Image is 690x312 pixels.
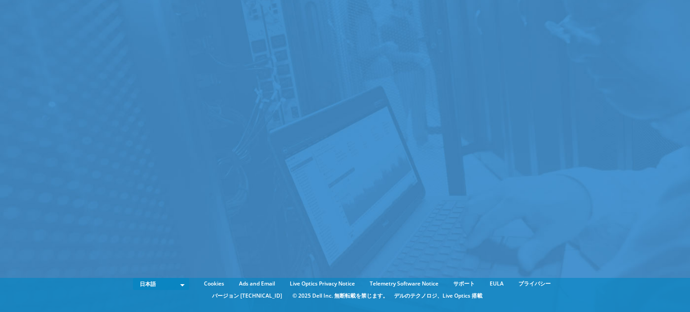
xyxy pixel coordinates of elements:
li: © 2025 Dell Inc. 無断転載を禁じます。 [288,291,393,301]
a: Cookies [197,279,231,289]
a: Telemetry Software Notice [363,279,445,289]
li: デルのテクノロジ、Live Optics 搭載 [394,291,482,301]
li: バージョン [TECHNICAL_ID] [208,291,287,301]
a: サポート [447,279,482,289]
a: EULA [483,279,510,289]
a: Ads and Email [232,279,282,289]
a: プライバシー [512,279,557,289]
a: Live Optics Privacy Notice [283,279,362,289]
